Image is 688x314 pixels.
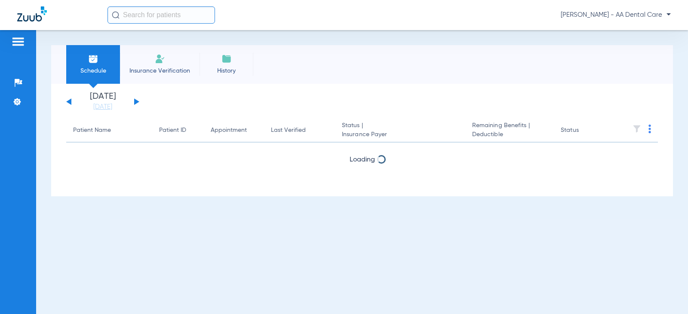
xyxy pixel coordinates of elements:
th: Remaining Benefits | [465,119,554,143]
span: Deductible [472,130,547,139]
li: [DATE] [77,92,129,111]
div: Patient ID [159,126,186,135]
div: Patient ID [159,126,197,135]
input: Search for patients [107,6,215,24]
img: Schedule [88,54,98,64]
span: Loading [350,156,375,163]
span: Schedule [73,67,114,75]
img: hamburger-icon [11,37,25,47]
div: Last Verified [271,126,328,135]
span: [PERSON_NAME] - AA Dental Care [561,11,671,19]
div: Patient Name [73,126,111,135]
th: Status [554,119,612,143]
th: Status | [335,119,465,143]
span: Insurance Verification [126,67,193,75]
div: Last Verified [271,126,306,135]
img: Zuub Logo [17,6,47,21]
img: group-dot-blue.svg [648,125,651,133]
div: Patient Name [73,126,145,135]
img: History [221,54,232,64]
span: History [206,67,247,75]
span: Insurance Payer [342,130,458,139]
div: Appointment [211,126,247,135]
img: Manual Insurance Verification [155,54,165,64]
a: [DATE] [77,103,129,111]
img: Search Icon [112,11,120,19]
div: Appointment [211,126,257,135]
img: filter.svg [633,125,641,133]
